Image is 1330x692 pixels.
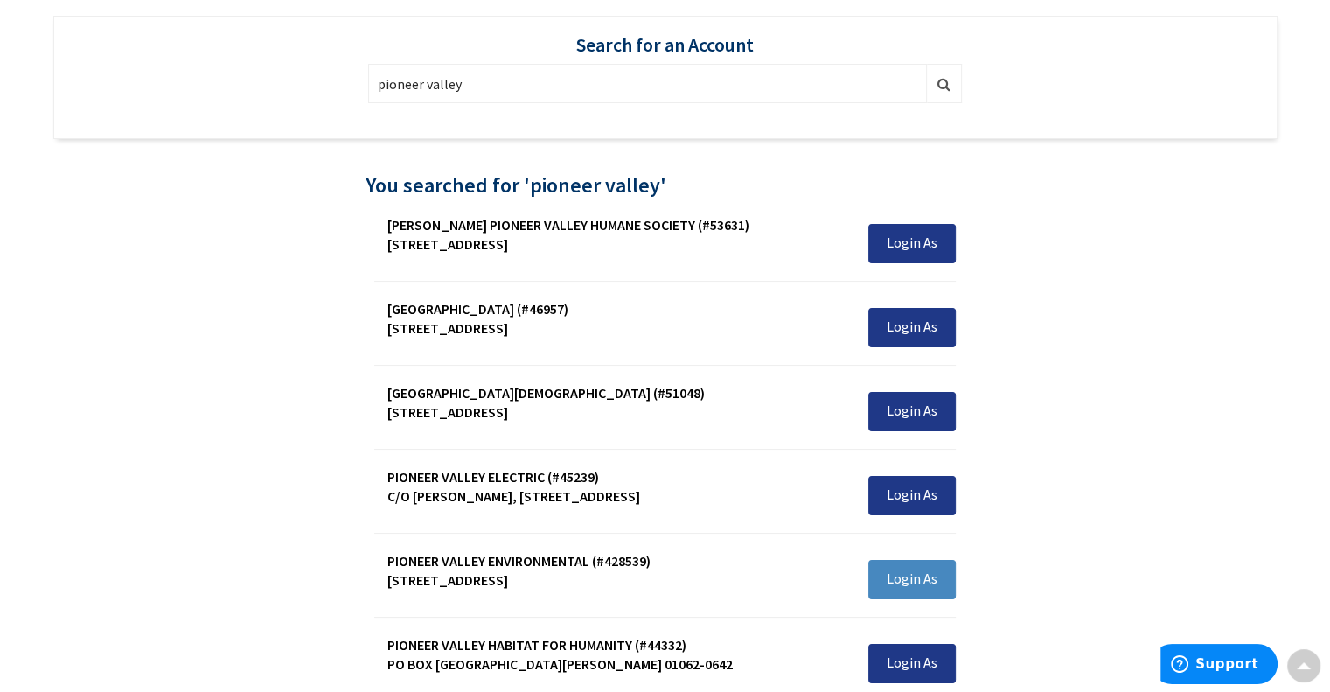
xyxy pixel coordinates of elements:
[868,560,956,599] button: Login As
[387,383,797,403] div: [GEOGRAPHIC_DATA][DEMOGRAPHIC_DATA] (#51048)
[887,318,937,335] span: Login As
[387,570,797,591] div: [STREET_ADDRESS]
[387,486,797,507] div: C/O [PERSON_NAME], [STREET_ADDRESS]
[387,635,797,655] div: PIONEER VALLEY HABITAT FOR HUMANITY (#44332)
[387,299,797,319] div: [GEOGRAPHIC_DATA] (#46957)
[887,234,937,251] span: Login As
[887,654,937,671] span: Login As
[72,34,1259,55] h4: Search for an Account
[387,467,797,487] div: PIONEER VALLEY ELECTRIC (#45239)
[868,476,956,515] button: Login As
[366,174,964,197] h3: You searched for ' '
[887,486,937,503] span: Login As
[530,171,660,199] span: pioneer valley
[387,654,797,675] div: PO BOX [GEOGRAPHIC_DATA][PERSON_NAME] 01062-0642
[868,224,956,263] button: Login As
[387,402,797,423] div: [STREET_ADDRESS]
[387,318,797,339] div: [STREET_ADDRESS]
[868,308,956,347] button: Login As
[868,392,956,431] button: Login As
[387,215,797,235] div: [PERSON_NAME] PIONEER VALLEY HUMANE SOCIETY (#53631)
[387,234,797,255] div: [STREET_ADDRESS]
[1160,644,1278,688] iframe: Opens a widget where you can find more information
[887,402,937,419] span: Login As
[868,644,956,683] button: Login As
[887,570,937,587] span: Login As
[387,551,797,571] div: PIONEER VALLEY ENVIRONMENTAL (#428539)
[368,64,927,103] input: Search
